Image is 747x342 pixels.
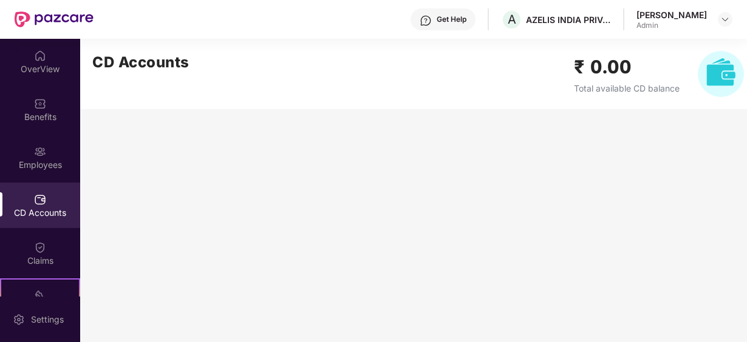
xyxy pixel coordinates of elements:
img: svg+xml;base64,PHN2ZyBpZD0iQmVuZWZpdHMiIHhtbG5zPSJodHRwOi8vd3d3LnczLm9yZy8yMDAwL3N2ZyIgd2lkdGg9Ij... [34,98,46,110]
h2: CD Accounts [92,51,189,74]
span: A [508,12,516,27]
img: svg+xml;base64,PHN2ZyBpZD0iQ2xhaW0iIHhtbG5zPSJodHRwOi8vd3d3LnczLm9yZy8yMDAwL3N2ZyIgd2lkdGg9IjIwIi... [34,241,46,253]
div: Settings [27,313,67,326]
img: svg+xml;base64,PHN2ZyBpZD0iSGVscC0zMngzMiIgeG1sbnM9Imh0dHA6Ly93d3cudzMub3JnLzIwMDAvc3ZnIiB3aWR0aD... [420,15,432,27]
img: svg+xml;base64,PHN2ZyB4bWxucz0iaHR0cDovL3d3dy53My5vcmcvMjAwMC9zdmciIHdpZHRoPSIyMSIgaGVpZ2h0PSIyMC... [34,289,46,301]
img: svg+xml;base64,PHN2ZyBpZD0iQ0RfQWNjb3VudHMiIGRhdGEtbmFtZT0iQ0QgQWNjb3VudHMiIHhtbG5zPSJodHRwOi8vd3... [34,193,46,206]
span: Total available CD balance [574,83,680,93]
img: svg+xml;base64,PHN2ZyBpZD0iRHJvcGRvd24tMzJ4MzIiIHhtbG5zPSJodHRwOi8vd3d3LnczLm9yZy8yMDAwL3N2ZyIgd2... [720,15,730,24]
img: New Pazcare Logo [15,12,94,27]
div: [PERSON_NAME] [636,9,707,21]
h2: ₹ 0.00 [574,53,680,81]
img: svg+xml;base64,PHN2ZyBpZD0iSG9tZSIgeG1sbnM9Imh0dHA6Ly93d3cudzMub3JnLzIwMDAvc3ZnIiB3aWR0aD0iMjAiIG... [34,50,46,62]
div: Get Help [437,15,466,24]
div: AZELIS INDIA PRIVATE LIMITED [526,14,611,25]
img: svg+xml;base64,PHN2ZyB4bWxucz0iaHR0cDovL3d3dy53My5vcmcvMjAwMC9zdmciIHhtbG5zOnhsaW5rPSJodHRwOi8vd3... [698,51,744,97]
img: svg+xml;base64,PHN2ZyBpZD0iRW1wbG95ZWVzIiB4bWxucz0iaHR0cDovL3d3dy53My5vcmcvMjAwMC9zdmciIHdpZHRoPS... [34,146,46,158]
div: Admin [636,21,707,30]
img: svg+xml;base64,PHN2ZyBpZD0iU2V0dGluZy0yMHgyMCIgeG1sbnM9Imh0dHA6Ly93d3cudzMub3JnLzIwMDAvc3ZnIiB3aW... [13,313,25,326]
